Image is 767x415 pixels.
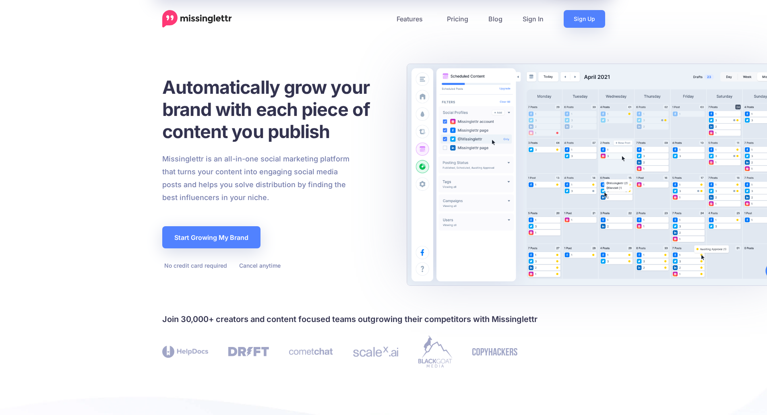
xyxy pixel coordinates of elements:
[162,226,260,248] a: Start Growing My Brand
[513,10,554,28] a: Sign In
[162,153,350,204] p: Missinglettr is an all-in-one social marketing platform that turns your content into engaging soc...
[162,76,390,142] h1: Automatically grow your brand with each piece of content you publish
[162,10,232,28] a: Home
[162,260,227,270] li: No credit card required
[237,260,281,270] li: Cancel anytime
[387,10,437,28] a: Features
[564,10,605,28] a: Sign Up
[478,10,513,28] a: Blog
[437,10,478,28] a: Pricing
[162,313,605,326] h4: Join 30,000+ creators and content focused teams outgrowing their competitors with Missinglettr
